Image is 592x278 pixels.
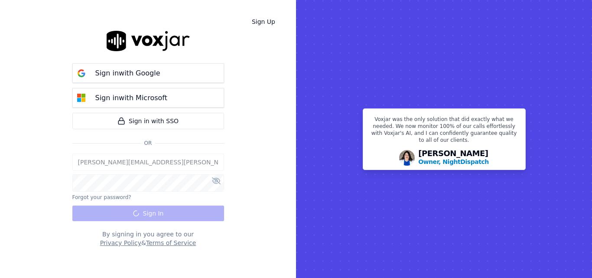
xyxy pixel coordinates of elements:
[146,239,196,247] button: Terms of Service
[141,140,156,147] span: Or
[72,154,224,171] input: Email
[399,150,415,166] img: Avatar
[418,157,489,166] p: Owner, NightDispatch
[418,150,489,166] div: [PERSON_NAME]
[72,194,131,201] button: Forgot your password?
[72,88,224,108] button: Sign inwith Microsoft
[95,93,167,103] p: Sign in with Microsoft
[100,239,141,247] button: Privacy Policy
[95,68,160,78] p: Sign in with Google
[107,31,190,51] img: logo
[72,113,224,129] a: Sign in with SSO
[73,65,90,82] img: google Sign in button
[368,116,520,147] p: Voxjar was the only solution that did exactly what we needed. We now monitor 100% of our calls ef...
[73,89,90,107] img: microsoft Sign in button
[72,230,224,247] div: By signing in you agree to our &
[72,63,224,83] button: Sign inwith Google
[245,14,282,29] a: Sign Up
